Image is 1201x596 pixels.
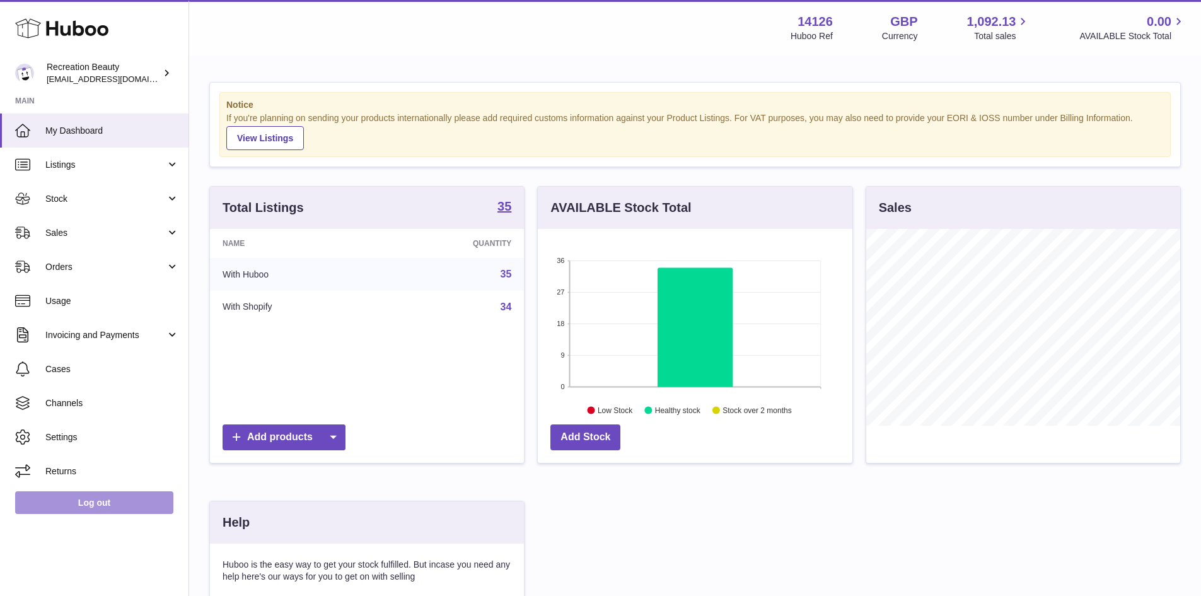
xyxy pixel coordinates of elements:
[501,301,512,312] a: 34
[47,61,160,85] div: Recreation Beauty
[557,288,565,296] text: 27
[879,199,912,216] h3: Sales
[882,30,918,42] div: Currency
[974,30,1030,42] span: Total sales
[967,13,1031,42] a: 1,092.13 Total sales
[210,258,380,291] td: With Huboo
[47,74,185,84] span: [EMAIL_ADDRESS][DOMAIN_NAME]
[210,291,380,324] td: With Shopify
[45,125,179,137] span: My Dashboard
[45,363,179,375] span: Cases
[380,229,525,258] th: Quantity
[1079,30,1186,42] span: AVAILABLE Stock Total
[497,200,511,213] strong: 35
[967,13,1016,30] span: 1,092.13
[1147,13,1171,30] span: 0.00
[45,295,179,307] span: Usage
[45,465,179,477] span: Returns
[45,159,166,171] span: Listings
[501,269,512,279] a: 35
[223,424,345,450] a: Add products
[210,229,380,258] th: Name
[791,30,833,42] div: Huboo Ref
[723,406,792,414] text: Stock over 2 months
[557,257,565,264] text: 36
[1079,13,1186,42] a: 0.00 AVAILABLE Stock Total
[45,193,166,205] span: Stock
[15,491,173,514] a: Log out
[223,199,304,216] h3: Total Listings
[226,99,1164,111] strong: Notice
[561,351,565,359] text: 9
[223,514,250,531] h3: Help
[655,406,701,414] text: Healthy stock
[497,200,511,215] a: 35
[223,559,511,583] p: Huboo is the easy way to get your stock fulfilled. But incase you need any help here's our ways f...
[226,112,1164,150] div: If you're planning on sending your products internationally please add required customs informati...
[890,13,917,30] strong: GBP
[550,199,691,216] h3: AVAILABLE Stock Total
[550,424,620,450] a: Add Stock
[45,261,166,273] span: Orders
[45,431,179,443] span: Settings
[45,227,166,239] span: Sales
[45,329,166,341] span: Invoicing and Payments
[45,397,179,409] span: Channels
[15,64,34,83] img: production@recreationbeauty.com
[557,320,565,327] text: 18
[226,126,304,150] a: View Listings
[798,13,833,30] strong: 14126
[598,406,633,414] text: Low Stock
[561,383,565,390] text: 0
